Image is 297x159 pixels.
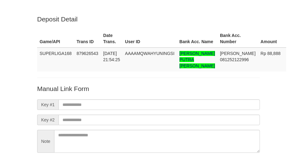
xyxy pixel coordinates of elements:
[37,30,74,48] th: Game/API
[179,51,215,68] span: Nama rekening >18 huruf, harap diedit
[220,57,249,62] span: Copy 081252122996 to clipboard
[103,51,120,62] span: [DATE] 21:54:25
[220,51,256,56] span: [PERSON_NAME]
[74,48,101,71] td: 879626543
[74,30,101,48] th: Trans ID
[37,15,260,24] p: Deposit Detail
[177,30,217,48] th: Bank Acc. Name
[125,51,174,56] span: AAAAMQWAHYUNINGSI
[101,30,123,48] th: Date Trans.
[258,30,286,48] th: Amount
[37,130,54,153] span: Note
[37,115,58,125] span: Key #2
[37,48,74,71] td: SUPERLIGA168
[217,30,258,48] th: Bank Acc. Number
[37,99,58,110] span: Key #1
[123,30,177,48] th: User ID
[37,84,260,93] p: Manual Link Form
[260,51,281,56] span: Rp 88,888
